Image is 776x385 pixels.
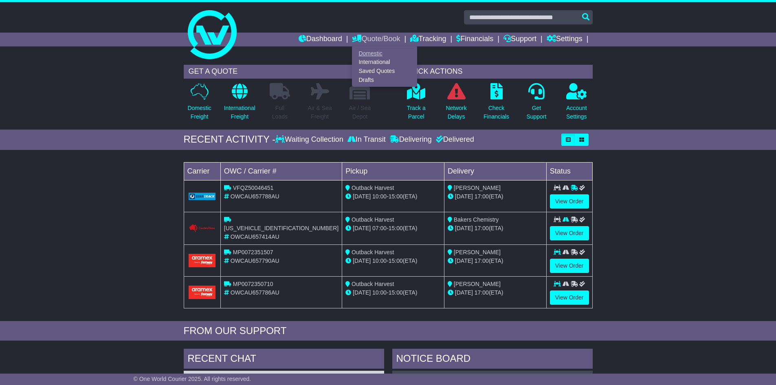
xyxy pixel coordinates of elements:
[389,193,403,200] span: 15:00
[189,224,215,233] img: Couriers_Please.png
[547,33,583,46] a: Settings
[345,288,441,297] div: - (ETA)
[455,257,473,264] span: [DATE]
[184,162,220,180] td: Carrier
[353,225,371,231] span: [DATE]
[372,225,387,231] span: 07:00
[345,192,441,201] div: - (ETA)
[475,225,489,231] span: 17:00
[187,83,211,125] a: DomesticFreight
[184,65,376,79] div: GET A QUOTE
[352,75,417,84] a: Drafts
[448,257,543,265] div: (ETA)
[455,225,473,231] span: [DATE]
[410,33,446,46] a: Tracking
[224,83,256,125] a: InternationalFreight
[308,104,332,121] p: Air & Sea Freight
[526,83,547,125] a: GetSupport
[448,288,543,297] div: (ETA)
[299,33,342,46] a: Dashboard
[400,65,593,79] div: QUICK ACTIONS
[454,249,501,255] span: [PERSON_NAME]
[446,104,466,121] p: Network Delays
[407,104,426,121] p: Track a Parcel
[389,289,403,296] span: 15:00
[345,135,388,144] div: In Transit
[184,134,276,145] div: RECENT ACTIVITY -
[455,193,473,200] span: [DATE]
[352,249,394,255] span: Outback Harvest
[134,376,251,382] span: © One World Courier 2025. All rights reserved.
[231,233,279,240] span: OWCAU657414AU
[454,281,501,287] span: [PERSON_NAME]
[352,58,417,67] a: International
[275,135,345,144] div: Waiting Collection
[352,33,400,46] a: Quote/Book
[233,185,274,191] span: VFQZ50046451
[550,194,589,209] a: View Order
[455,289,473,296] span: [DATE]
[353,193,371,200] span: [DATE]
[352,281,394,287] span: Outback Harvest
[233,281,273,287] span: MP0072350710
[372,289,387,296] span: 10:00
[475,193,489,200] span: 17:00
[484,104,509,121] p: Check Financials
[189,254,215,267] img: Aramex.png
[388,135,434,144] div: Delivering
[444,162,546,180] td: Delivery
[434,135,474,144] div: Delivered
[456,33,493,46] a: Financials
[189,193,215,200] img: GetCarrierServiceLogo
[566,83,587,125] a: AccountSettings
[353,257,371,264] span: [DATE]
[352,216,394,223] span: Outback Harvest
[526,104,546,121] p: Get Support
[483,83,510,125] a: CheckFinancials
[189,286,215,299] img: Aramex.png
[407,83,426,125] a: Track aParcel
[184,325,593,337] div: FROM OUR SUPPORT
[352,46,417,87] div: Quote/Book
[224,225,339,231] span: [US_VEHICLE_IDENTIFICATION_NUMBER]
[349,104,371,121] p: Air / Sea Depot
[454,185,501,191] span: [PERSON_NAME]
[352,49,417,58] a: Domestic
[448,224,543,233] div: (ETA)
[231,193,279,200] span: OWCAU657788AU
[550,259,589,273] a: View Order
[345,224,441,233] div: - (ETA)
[475,257,489,264] span: 17:00
[550,226,589,240] a: View Order
[233,249,273,255] span: MP0072351507
[231,257,279,264] span: OWCAU657790AU
[546,162,592,180] td: Status
[389,225,403,231] span: 15:00
[503,33,536,46] a: Support
[372,257,387,264] span: 10:00
[392,349,593,371] div: NOTICE BOARD
[445,83,467,125] a: NetworkDelays
[372,193,387,200] span: 10:00
[389,257,403,264] span: 15:00
[342,162,444,180] td: Pickup
[184,349,384,371] div: RECENT CHAT
[353,289,371,296] span: [DATE]
[475,289,489,296] span: 17:00
[270,104,290,121] p: Full Loads
[550,290,589,305] a: View Order
[187,104,211,121] p: Domestic Freight
[345,257,441,265] div: - (ETA)
[566,104,587,121] p: Account Settings
[352,67,417,76] a: Saved Quotes
[448,192,543,201] div: (ETA)
[220,162,342,180] td: OWC / Carrier #
[454,216,499,223] span: Bakers Chemistry
[224,104,255,121] p: International Freight
[352,185,394,191] span: Outback Harvest
[231,289,279,296] span: OWCAU657786AU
